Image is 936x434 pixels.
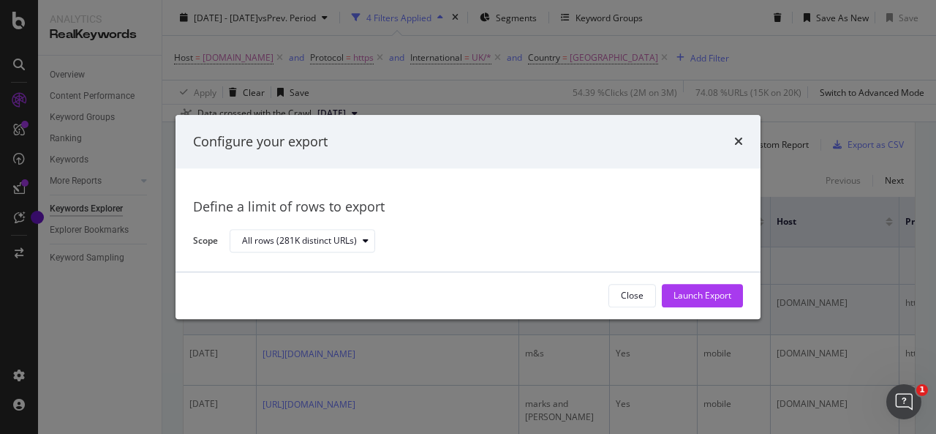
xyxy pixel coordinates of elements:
div: Close [621,290,643,302]
button: Close [608,284,656,307]
button: Launch Export [662,284,743,307]
iframe: Intercom live chat [886,384,921,419]
div: All rows (281K distinct URLs) [242,237,357,246]
div: Configure your export [193,132,328,151]
div: modal [175,115,760,319]
button: All rows (281K distinct URLs) [230,230,375,253]
div: Define a limit of rows to export [193,198,743,217]
div: Launch Export [673,290,731,302]
span: 1 [916,384,928,396]
div: times [734,132,743,151]
label: Scope [193,234,218,250]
